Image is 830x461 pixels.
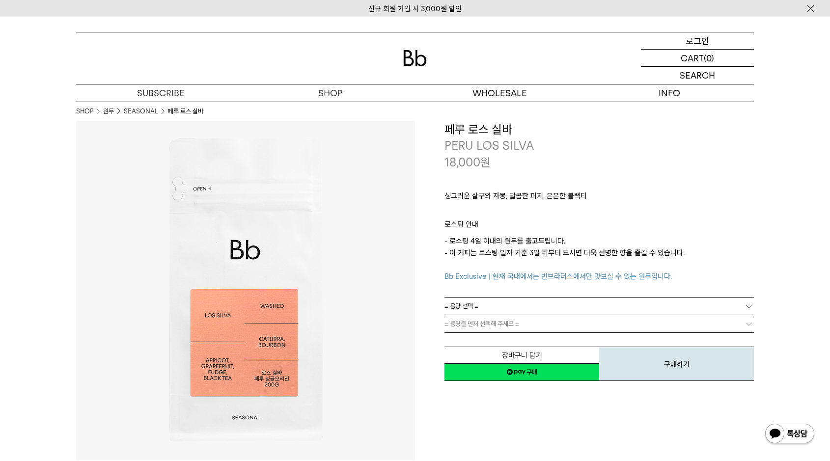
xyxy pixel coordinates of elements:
[444,298,478,315] span: = 용량 선택 =
[599,347,754,381] button: 구매하기
[103,107,114,116] a: 원두
[584,84,754,102] p: INFO
[444,363,599,381] a: 새창
[76,121,415,460] img: 페루 로스 실바
[76,84,246,102] a: SUBSCRIBE
[444,207,754,218] p: ㅤ
[681,50,704,66] p: CART
[246,84,415,102] a: SHOP
[444,154,491,171] p: 18,000
[764,423,815,446] img: 카카오톡 채널 1:1 채팅 버튼
[686,32,709,49] p: 로그인
[444,272,672,281] span: Bb Exclusive | 현재 국내에서는 빈브라더스에서만 맛보실 수 있는 원두입니다.
[641,32,754,50] a: 로그인
[444,235,754,282] p: - 로스팅 4일 이내의 원두를 출고드립니다. - 이 커피는 로스팅 일자 기준 3일 뒤부터 드시면 더욱 선명한 향을 즐길 수 있습니다.
[704,50,714,66] p: (0)
[480,155,491,169] span: 원
[415,84,584,102] p: WHOLESALE
[124,107,158,116] a: SEASONAL
[680,67,715,84] p: SEARCH
[444,218,754,235] p: 로스팅 안내
[76,107,93,116] a: SHOP
[444,315,519,332] span: = 용량을 먼저 선택해 주세요 =
[368,4,462,13] a: 신규 회원 가입 시 3,000원 할인
[168,107,203,116] li: 페루 로스 실바
[444,137,754,154] p: PERU LOS SILVA
[403,50,427,66] img: 로고
[444,347,599,364] button: 장바구니 담기
[444,190,754,207] p: 싱그러운 살구와 자몽, 달콤한 퍼지, 은은한 블랙티
[444,121,754,138] h3: 페루 로스 실바
[641,50,754,67] a: CART (0)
